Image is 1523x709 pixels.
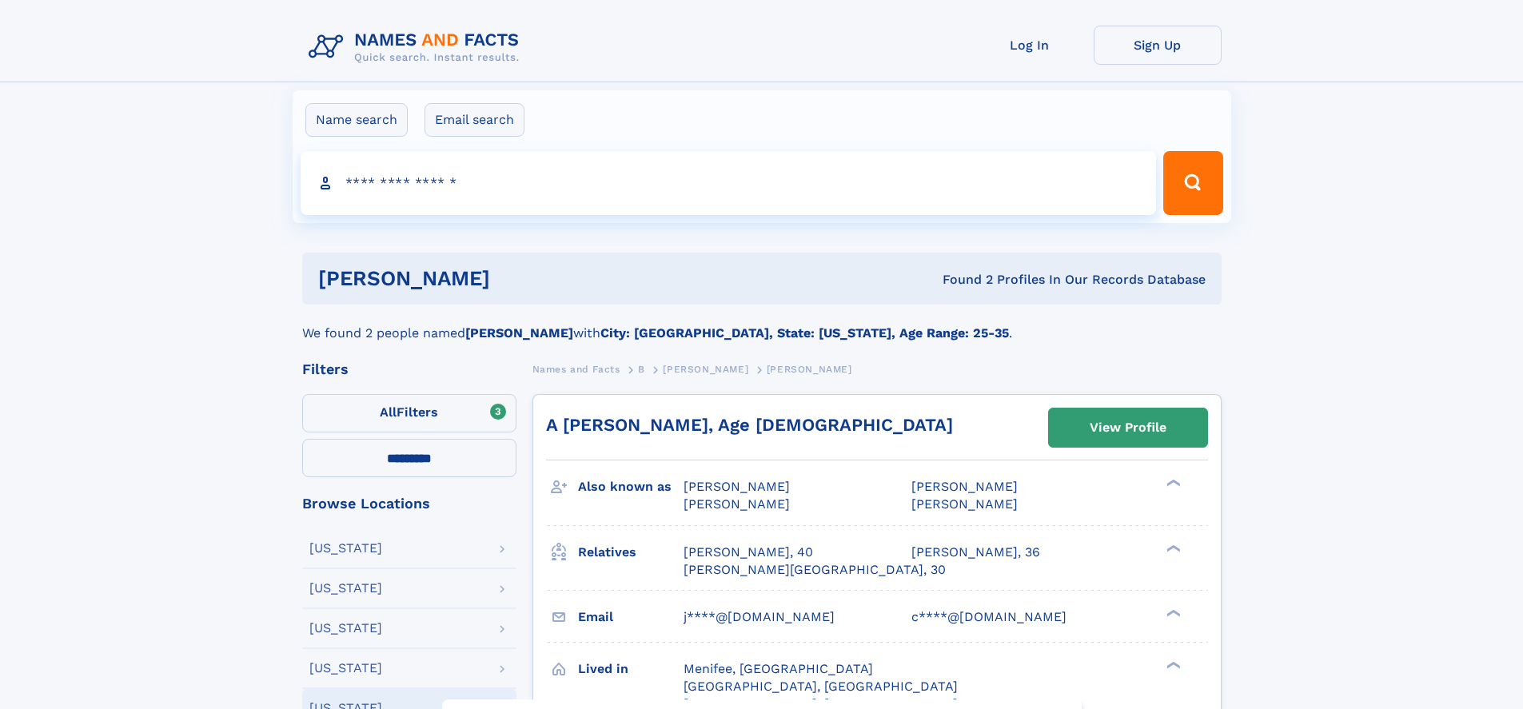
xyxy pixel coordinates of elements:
[1162,607,1182,618] div: ❯
[302,305,1222,343] div: We found 2 people named with .
[302,394,516,432] label: Filters
[716,271,1206,289] div: Found 2 Profiles In Our Records Database
[578,655,684,683] h3: Lived in
[532,359,620,379] a: Names and Facts
[309,582,382,595] div: [US_STATE]
[301,151,1157,215] input: search input
[911,496,1018,512] span: [PERSON_NAME]
[1049,408,1207,447] a: View Profile
[578,603,684,631] h3: Email
[1162,543,1182,553] div: ❯
[1094,26,1222,65] a: Sign Up
[767,364,852,375] span: [PERSON_NAME]
[302,362,516,376] div: Filters
[684,661,873,676] span: Menifee, [GEOGRAPHIC_DATA]
[465,325,573,341] b: [PERSON_NAME]
[305,103,408,137] label: Name search
[302,496,516,511] div: Browse Locations
[684,479,790,494] span: [PERSON_NAME]
[684,679,958,694] span: [GEOGRAPHIC_DATA], [GEOGRAPHIC_DATA]
[638,364,645,375] span: B
[663,359,748,379] a: [PERSON_NAME]
[1162,659,1182,670] div: ❯
[309,622,382,635] div: [US_STATE]
[380,404,397,420] span: All
[578,539,684,566] h3: Relatives
[309,662,382,675] div: [US_STATE]
[684,561,946,579] a: [PERSON_NAME][GEOGRAPHIC_DATA], 30
[911,544,1040,561] a: [PERSON_NAME], 36
[684,544,813,561] a: [PERSON_NAME], 40
[425,103,524,137] label: Email search
[600,325,1009,341] b: City: [GEOGRAPHIC_DATA], State: [US_STATE], Age Range: 25-35
[302,26,532,69] img: Logo Names and Facts
[546,415,953,435] a: A [PERSON_NAME], Age [DEMOGRAPHIC_DATA]
[911,479,1018,494] span: [PERSON_NAME]
[309,542,382,555] div: [US_STATE]
[578,473,684,500] h3: Also known as
[1090,409,1166,446] div: View Profile
[966,26,1094,65] a: Log In
[1163,151,1222,215] button: Search Button
[684,496,790,512] span: [PERSON_NAME]
[318,269,716,289] h1: [PERSON_NAME]
[638,359,645,379] a: B
[663,364,748,375] span: [PERSON_NAME]
[1162,478,1182,488] div: ❯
